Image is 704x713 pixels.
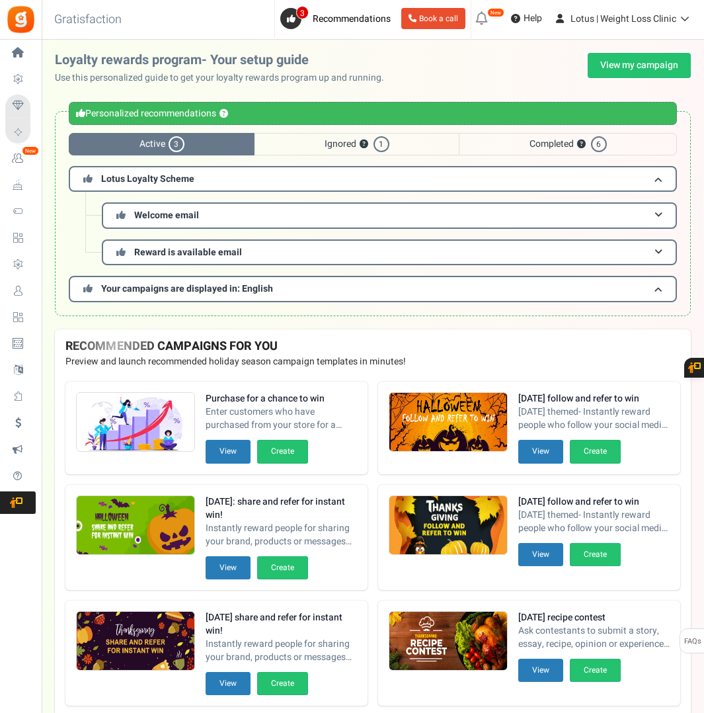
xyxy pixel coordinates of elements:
img: Recommended Campaigns [389,393,507,452]
h3: Gratisfaction [40,7,136,33]
span: 3 [169,136,184,152]
button: View [518,440,563,463]
img: Recommended Campaigns [77,612,194,671]
span: FAQs [684,629,701,654]
span: [DATE] themed- Instantly reward people who follow your social media profiles, subscribe to your n... [518,405,670,432]
button: Create [257,440,308,463]
img: Recommended Campaigns [389,612,507,671]
button: View [206,672,251,695]
button: Create [570,543,621,566]
img: Gratisfaction [6,5,36,34]
a: Help [506,8,547,29]
span: Ask contestants to submit a story, essay, recipe, opinion or experience. Choose winners by select... [518,624,670,651]
em: New [487,8,504,17]
strong: [DATE] recipe contest [518,611,670,624]
strong: [DATE]: share and refer for instant win! [206,495,357,522]
a: New [5,147,36,170]
span: [DATE] themed- Instantly reward people who follow your social media profiles, subscribe to your n... [518,509,670,535]
button: View [518,543,563,566]
span: Help [520,12,542,25]
button: ? [360,140,368,149]
span: Lotus | Weight Loss Clinic [570,12,676,26]
a: Book a call [401,8,465,29]
h4: RECOMMENDED CAMPAIGNS FOR YOU [65,340,680,353]
strong: Purchase for a chance to win [206,392,357,405]
span: 1 [373,136,389,152]
a: View my campaign [588,53,691,78]
h2: Loyalty rewards program- Your setup guide [55,53,395,67]
span: Instantly reward people for sharing your brand, products or messages over their social networks [206,522,357,548]
strong: [DATE] share and refer for instant win! [206,611,357,638]
img: Recommended Campaigns [77,393,194,452]
em: New [22,146,39,155]
button: Create [257,556,308,579]
button: Create [570,659,621,682]
button: View [206,440,251,463]
button: ? [219,110,228,118]
a: 3 Recommendations [280,8,396,29]
button: View [518,659,563,682]
span: 6 [591,136,607,152]
span: Ignored [254,133,459,155]
span: Your campaigns are displayed in: English [101,282,273,296]
button: ? [577,140,586,149]
button: View [206,556,251,579]
span: Active [69,133,254,155]
p: Use this personalized guide to get your loyalty rewards program up and running. [55,71,395,85]
div: Personalized recommendations [69,102,677,125]
span: Instantly reward people for sharing your brand, products or messages over their social networks [206,638,357,664]
span: Enter customers who have purchased from your store for a chance to win. Increase sales and AOV. [206,405,357,432]
img: Recommended Campaigns [389,496,507,556]
p: Preview and launch recommended holiday season campaign templates in minutes! [65,355,680,368]
span: Welcome email [134,208,199,222]
span: 3 [296,6,309,19]
strong: [DATE] follow and refer to win [518,392,670,405]
span: Reward is available email [134,245,242,259]
button: Create [257,672,308,695]
span: Lotus Loyalty Scheme [101,172,194,186]
strong: [DATE] follow and refer to win [518,495,670,509]
span: Recommendations [313,12,391,26]
span: Completed [459,133,677,155]
img: Recommended Campaigns [77,496,194,556]
button: Create [570,440,621,463]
